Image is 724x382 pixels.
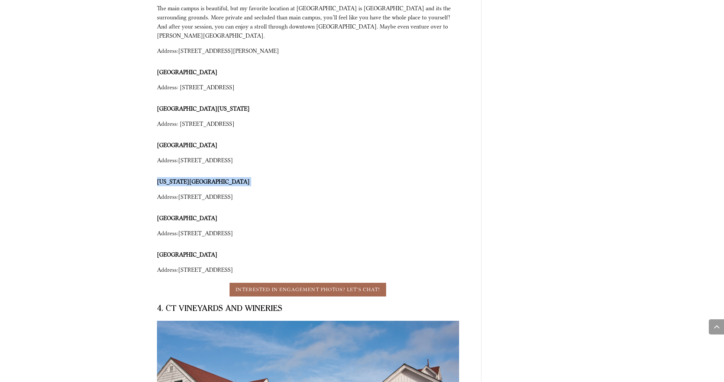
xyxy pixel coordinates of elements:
[157,46,459,62] p: Address:
[157,142,217,149] strong: [GEOGRAPHIC_DATA]
[178,48,279,54] span: [STREET_ADDRESS][PERSON_NAME]
[157,178,250,185] strong: [US_STATE][GEOGRAPHIC_DATA]
[157,157,234,164] span: Address:
[157,5,451,39] span: The main campus is beautiful, but my favorite location at [GEOGRAPHIC_DATA] is [GEOGRAPHIC_DATA] ...
[178,230,233,237] span: [STREET_ADDRESS]
[157,119,459,135] p: Address: [STREET_ADDRESS]
[157,105,250,112] strong: [GEOGRAPHIC_DATA][US_STATE]
[178,193,233,200] span: [STREET_ADDRESS]
[178,266,233,273] span: [STREET_ADDRESS]
[157,305,459,317] h3: 4. CT Vineyards and Wineries
[230,283,386,296] a: Interested in engagement photos? Let's Chat!
[157,230,233,237] span: Address:
[157,84,234,91] span: Address: [STREET_ADDRESS]
[157,193,233,200] span: Address:
[178,157,233,164] span: [STREET_ADDRESS]
[157,251,217,258] strong: [GEOGRAPHIC_DATA]
[157,69,217,76] strong: [GEOGRAPHIC_DATA]
[157,265,459,274] p: Address:
[157,215,217,222] strong: [GEOGRAPHIC_DATA]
